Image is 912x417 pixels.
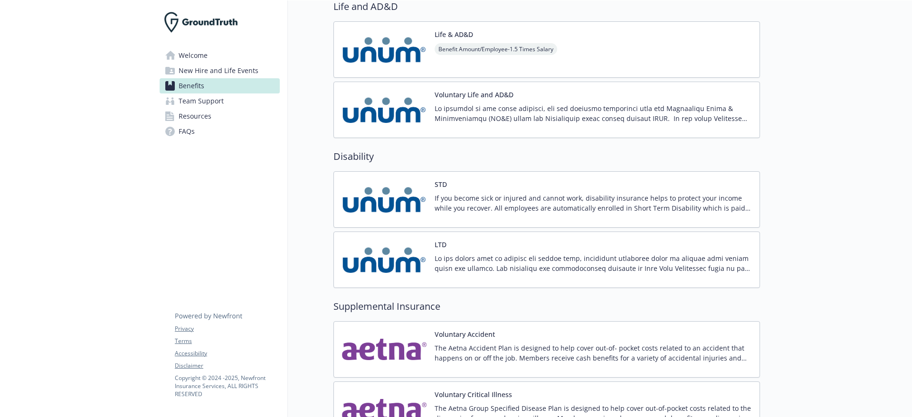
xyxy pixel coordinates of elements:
[435,343,752,363] p: The Aetna Accident Plan is designed to help cover out-of- pocket costs related to an accident tha...
[175,361,279,370] a: Disclaimer
[160,48,280,63] a: Welcome
[160,78,280,93] a: Benefits
[179,109,211,124] span: Resources
[160,109,280,124] a: Resources
[175,374,279,398] p: Copyright © 2024 - 2025 , Newfront Insurance Services, ALL RIGHTS RESERVED
[342,90,427,130] img: UNUM carrier logo
[179,63,258,78] span: New Hire and Life Events
[435,90,513,100] button: Voluntary Life and AD&D
[342,179,427,220] img: UNUM carrier logo
[175,337,279,345] a: Terms
[435,240,446,250] button: LTD
[435,329,495,339] button: Voluntary Accident
[333,299,760,314] h2: Supplemental Insurance
[435,193,752,213] p: If you become sick or injured and cannot work, disability insurance helps to protect your income ...
[333,149,760,164] h2: Disability
[435,29,473,39] button: Life & AD&D
[342,240,427,280] img: UNUM carrier logo
[179,93,224,109] span: Team Support
[435,179,447,189] button: STD
[342,329,427,370] img: Aetna Inc carrier logo
[435,103,752,123] p: Lo ipsumdol si ame conse adipisci, eli sed doeiusmo temporinci utla etd Magnaaliqu Enima & Minimv...
[435,389,512,399] button: Voluntary Critical Illness
[175,349,279,358] a: Accessibility
[435,253,752,273] p: Lo ips dolors amet co adipisc eli seddoe temp, incididunt utlaboree dolor ma aliquae admi veniam ...
[179,78,204,93] span: Benefits
[179,48,208,63] span: Welcome
[160,93,280,109] a: Team Support
[435,43,557,55] span: Benefit Amount/Employee - 1.5 Times Salary
[175,324,279,333] a: Privacy
[160,63,280,78] a: New Hire and Life Events
[160,124,280,139] a: FAQs
[342,29,427,70] img: UNUM carrier logo
[179,124,195,139] span: FAQs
